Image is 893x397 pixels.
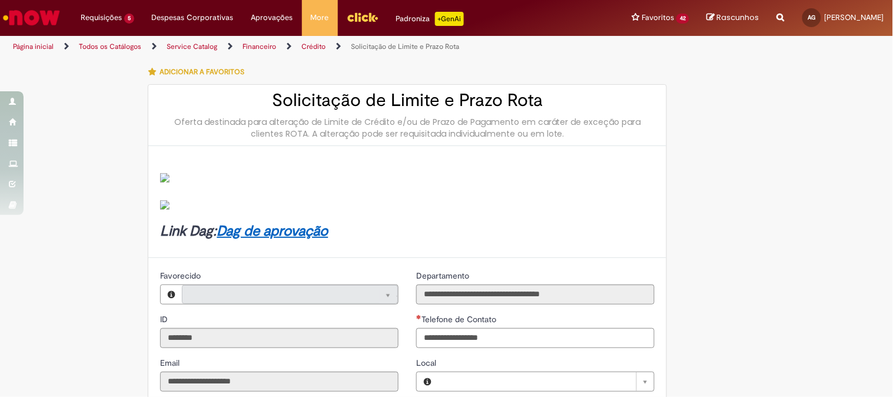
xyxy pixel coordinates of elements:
label: Somente leitura - ID [160,313,170,325]
span: [PERSON_NAME] [825,12,884,22]
span: 42 [676,14,689,24]
span: 5 [124,14,134,24]
a: Solicitação de Limite e Prazo Rota [351,42,459,51]
span: Despesas Corporativas [152,12,234,24]
span: Somente leitura - Email [160,358,182,368]
a: Limpar campo Favorecido [182,285,398,304]
h2: Solicitação de Limite e Prazo Rota [160,91,655,110]
input: Departamento [416,284,655,305]
img: ServiceNow [1,6,62,29]
a: Todos os Catálogos [79,42,141,51]
p: +GenAi [435,12,464,26]
span: Obrigatório Preenchido [416,315,421,319]
span: Rascunhos [717,12,759,23]
ul: Trilhas de página [9,36,586,58]
strong: Link Dag: [160,222,328,240]
span: Telefone de Contato [421,314,499,325]
div: Oferta destinada para alteração de Limite de Crédito e/ou de Prazo de Pagamento em caráter de exc... [160,116,655,140]
button: Favorecido, Visualizar este registro [161,285,182,304]
label: Somente leitura - Departamento [416,270,472,282]
a: Rascunhos [707,12,759,24]
span: Somente leitura - Favorecido [160,270,203,281]
a: Limpar campo Local [438,372,654,391]
span: Somente leitura - ID [160,314,170,325]
img: sys_attachment.do [160,200,170,210]
a: Financeiro [243,42,276,51]
a: Dag de aprovação [217,222,328,240]
span: Local [416,358,439,368]
span: Adicionar a Favoritos [160,67,244,77]
img: click_logo_yellow_360x200.png [347,8,379,26]
span: Somente leitura - Departamento [416,270,472,281]
span: Requisições [81,12,122,24]
input: Email [160,372,399,392]
button: Local, Visualizar este registro [417,372,438,391]
span: More [311,12,329,24]
a: Crédito [301,42,326,51]
span: AG [808,14,816,21]
button: Adicionar a Favoritos [148,59,251,84]
input: Telefone de Contato [416,328,655,348]
label: Somente leitura - Email [160,357,182,369]
span: Aprovações [251,12,293,24]
a: Service Catalog [167,42,217,51]
input: ID [160,328,399,348]
img: sys_attachment.do [160,173,170,183]
a: Página inicial [13,42,54,51]
span: Favoritos [642,12,674,24]
div: Padroniza [396,12,464,26]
